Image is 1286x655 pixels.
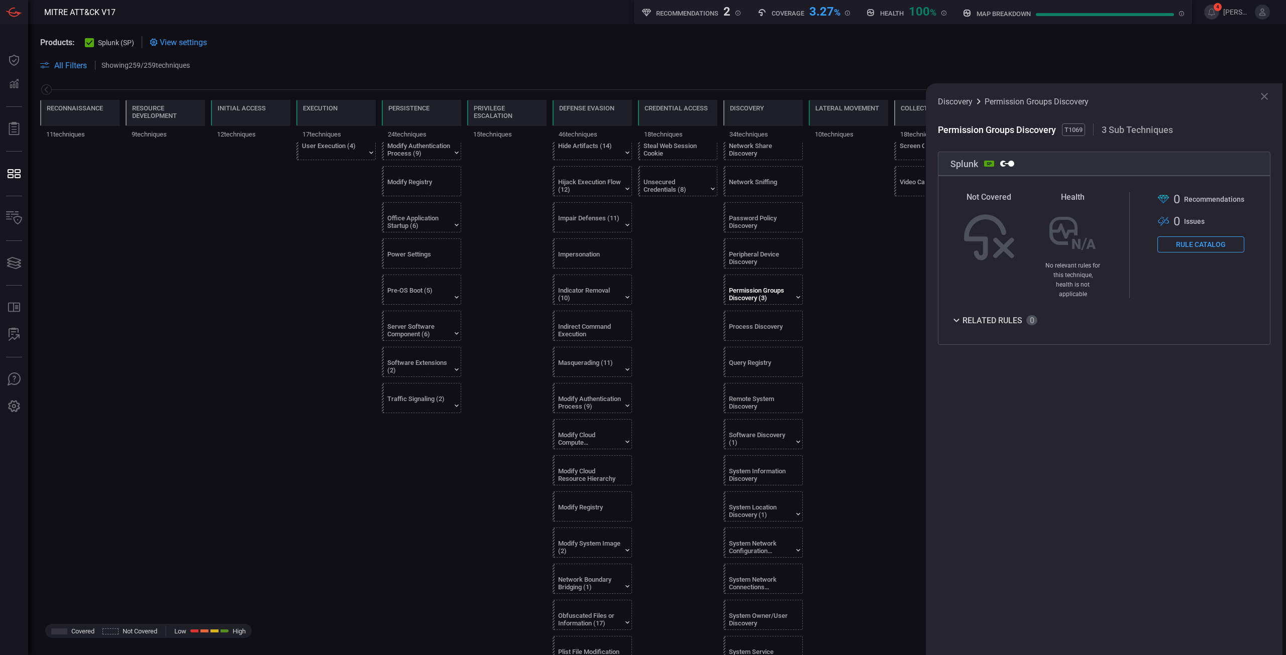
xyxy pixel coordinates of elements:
div: 10 techniques [809,126,888,142]
div: Permission Groups Discovery (3) [729,287,792,302]
div: Masquerading (11) [558,359,621,374]
div: Obfuscated Files or Information (17) [558,612,621,627]
div: T1040: Network Sniffing (Not covered) [723,166,803,196]
button: Dashboard [2,48,26,72]
span: No relevant rules for this technique, health is not applicable [1045,262,1100,298]
button: Reports [2,117,26,141]
button: Cards [2,251,26,275]
div: T1205: Traffic Signaling (Not covered) [382,383,461,413]
div: TA0005: Defense Evasion [553,100,632,142]
div: TA0009: Collection (Not covered) [894,100,974,142]
div: 15 techniques [467,126,547,142]
span: Covered [71,627,94,635]
span: % [834,7,840,18]
div: Pre-OS Boot (5) [387,287,450,302]
div: TA0008: Lateral Movement [809,100,888,142]
div: Indirect Command Execution [558,323,621,338]
div: TA0002: Execution [296,100,376,142]
div: Modify Authentication Process (9) [387,142,450,157]
div: Hide Artifacts (14) [558,142,621,157]
div: Resource Development [132,104,198,119]
span: Products: [40,38,75,47]
div: T1135: Network Share Discovery (Not covered) [723,130,803,160]
h5: Health [880,10,904,17]
div: Reconnaissance [47,104,103,112]
div: Collection [901,104,939,112]
div: 100 [909,5,936,17]
div: Modify Registry [558,503,621,518]
div: 18 techniques [638,126,717,142]
div: T1656: Impersonation (Not covered) [553,238,632,269]
button: All Filters [40,61,87,70]
div: Persistence [388,104,430,112]
div: Modify Cloud Compute Infrastructure (5) [558,431,621,446]
span: View settings [160,38,207,47]
span: Splunk (SP) [98,39,134,47]
div: T1069: Permission Groups Discovery (Not covered) [723,275,803,305]
div: 34 techniques [723,126,803,142]
div: T1113: Screen Capture (Not covered) [894,130,974,160]
div: System Information Discovery [729,467,792,482]
span: Permission Groups Discovery [985,97,1089,106]
button: Splunk (SP) [85,37,134,47]
span: % [930,7,936,18]
div: SP [984,161,994,167]
div: T1120: Peripheral Device Discovery (Not covered) [723,238,803,269]
div: Hijack Execution Flow (12) [558,178,621,193]
div: Office Application Startup (6) [387,214,450,229]
span: Low [174,627,186,635]
button: Ask Us A Question [2,367,26,391]
div: T1070: Indicator Removal (Not covered) [553,275,632,305]
div: Unsecured Credentials (8) [644,178,706,193]
div: Query Registry [729,359,792,374]
div: T1057: Process Discovery (Not covered) [723,311,803,341]
button: Related Rules [950,314,1037,326]
span: Health [1061,192,1085,202]
div: Modify System Image (2) [558,540,621,555]
div: T1036: Masquerading (Not covered) [553,347,632,377]
div: Peripheral Device Discovery [729,250,792,266]
div: T1505: Server Software Component (Not covered) [382,311,461,341]
p: Showing 259 / 259 techniques [101,61,190,69]
div: T1562: Impair Defenses (Not covered) [553,202,632,232]
div: T1016: System Network Configuration Discovery (Not covered) [723,528,803,558]
div: User Execution (4) [302,142,365,157]
div: System Owner/User Discovery [729,612,792,627]
div: Discovery [730,104,764,112]
div: T1049: System Network Connections Discovery (Not covered) [723,564,803,594]
div: Credential Access [645,104,708,112]
div: T1552: Unsecured Credentials (Not covered) [638,166,717,196]
div: T1204: User Execution (Not covered) [296,130,376,160]
span: MITRE ATT&CK V17 [44,8,116,17]
div: T1601: Modify System Image (Not covered) [553,528,632,558]
button: MITRE - Detection Posture [2,162,26,186]
span: Recommendation s [1184,195,1244,203]
div: Impair Defenses (11) [558,214,621,229]
div: 11 techniques [40,126,120,142]
div: Modify Authentication Process (9) [558,395,621,410]
div: T1556: Modify Authentication Process (Not covered) [553,383,632,413]
button: Preferences [2,395,26,419]
span: Permission Groups Discovery [938,124,1058,135]
div: Server Software Component (6) [387,323,450,338]
div: Video Capture [900,178,962,193]
span: 0 [1173,192,1180,206]
div: Indicator Removal (10) [558,287,621,302]
div: Software Discovery (1) [729,431,792,446]
span: Not Covered [967,192,1011,202]
span: Discovery [938,97,973,106]
div: Privilege Escalation [474,104,540,119]
h5: Recommendations [656,10,718,17]
button: Rule Catalog [1157,236,1244,252]
div: T1112: Modify Registry (Not covered) [382,166,461,196]
div: T1556: Modify Authentication Process (Not covered) [382,130,461,160]
div: T1599: Network Boundary Bridging (Not covered) [553,564,632,594]
div: System Network Connections Discovery [729,576,792,591]
div: T1614: System Location Discovery (Not covered) [723,491,803,521]
div: T1018: Remote System Discovery (Not covered) [723,383,803,413]
div: 2 [723,5,730,17]
div: T1012: Query Registry (Not covered) [723,347,803,377]
div: TA0006: Credential Access [638,100,717,142]
div: T1176: Software Extensions (Not covered) [382,347,461,377]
